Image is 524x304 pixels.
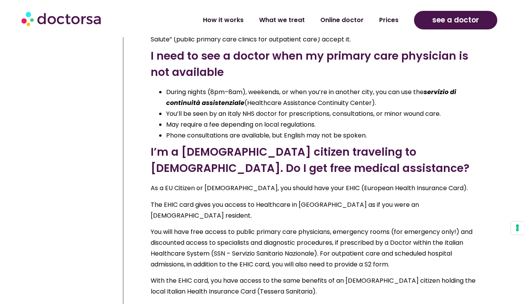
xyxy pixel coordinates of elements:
[166,119,485,130] li: May require a fee depending on local regulations.
[151,275,485,297] p: With the EHIC card, you have access to the same benefits of an [DEMOGRAPHIC_DATA] citizen holding...
[511,222,524,235] button: Your consent preferences for tracking technologies
[371,11,406,29] a: Prices
[166,130,485,141] li: Phone consultations are available, but English may not be spoken.
[313,11,371,29] a: Online doctor
[151,199,485,221] p: The EHIC card gives you access to Healthcare in [GEOGRAPHIC_DATA] as if you were an [DEMOGRAPHIC_...
[151,183,485,194] p: As a EU Citizen or [DEMOGRAPHIC_DATA], you should have your EHIC (European Health Insurance Card).
[151,144,485,177] h3: I’m a [DEMOGRAPHIC_DATA] citizen traveling to [DEMOGRAPHIC_DATA]. Do I get free medical assistance?
[166,108,485,119] li: You’ll be seen by an Italy NHS doctor for prescriptions, consultations, or minor wound care.
[195,11,251,29] a: How it works
[140,11,406,29] nav: Menu
[251,11,313,29] a: What we treat
[432,14,479,26] span: see a doctor
[151,48,485,81] h3: I need to see a doctor when my primary care physician is not available
[151,227,485,270] p: You will have free access to public primary care physicians, emergency rooms (for emergency only!...
[166,87,485,108] li: During nights (8pm–8am), weekends, or when you’re in another city, you can use the (Healthcare As...
[414,11,497,29] a: see a doctor
[166,88,456,107] i: servizio di continuità assistenziale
